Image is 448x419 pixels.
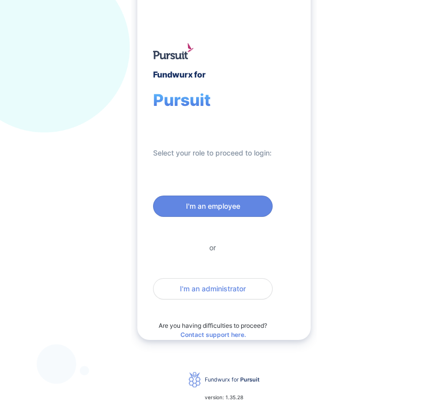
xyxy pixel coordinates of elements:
span: I'm an employee [186,201,240,211]
span: Pursuit [239,376,259,383]
button: I'm an administrator [153,278,273,299]
div: Select your role to proceed to login: [153,147,272,159]
div: or [153,243,273,252]
div: Fundwurx for [153,67,206,82]
p: Are you having difficulties to proceed? [153,322,273,340]
a: Contact support here. [180,331,246,338]
button: I'm an employee [153,196,273,217]
span: Pursuit [153,90,211,110]
img: logo.jpg [153,43,194,59]
p: version: 1.35.28 [205,393,243,401]
span: I'm an administrator [180,284,246,294]
div: Fundwurx for [205,375,259,384]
